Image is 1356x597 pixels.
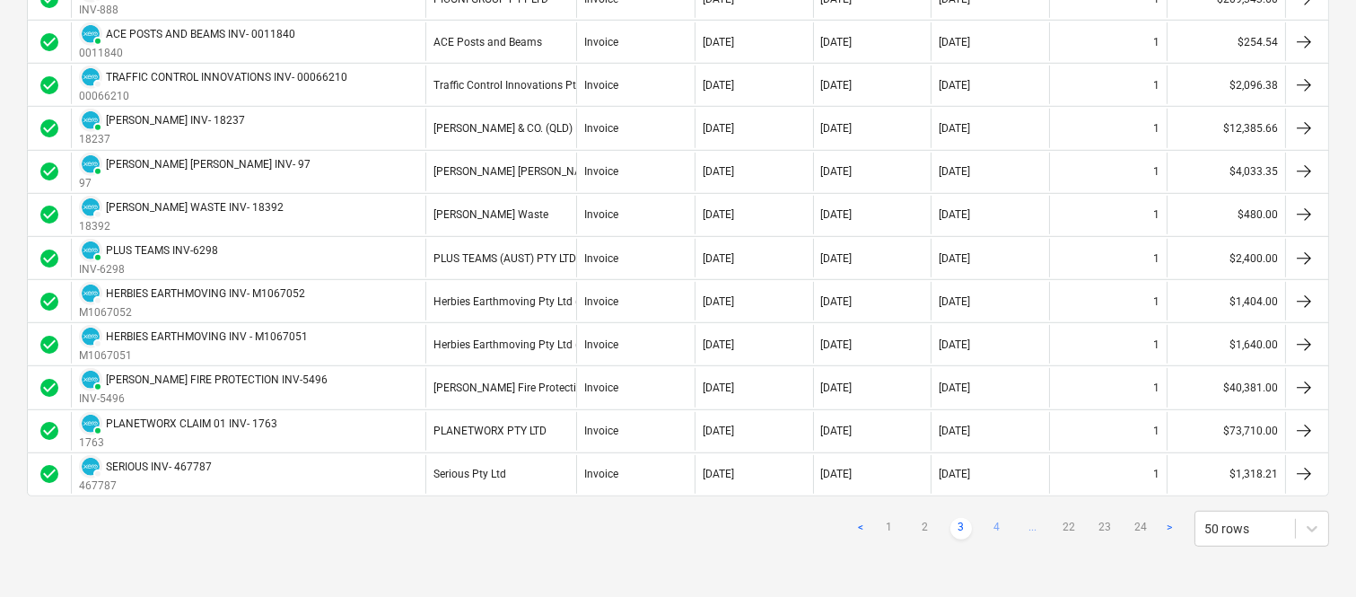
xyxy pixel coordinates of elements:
[433,425,547,437] div: PLANETWORX PTY LTD
[1153,295,1159,308] div: 1
[939,382,970,394] div: [DATE]
[82,241,100,259] img: xero.svg
[82,285,100,303] img: xero.svg
[79,46,295,61] p: 0011840
[1153,468,1159,480] div: 1
[39,377,60,399] span: check_circle
[433,338,602,351] div: Herbies Earthmoving Pty Ltd (GST)
[39,334,60,356] div: Invoice was approved
[584,468,618,480] div: Invoice
[1167,282,1285,320] div: $1,404.00
[1167,153,1285,191] div: $4,033.35
[584,36,618,48] div: Invoice
[1153,382,1159,394] div: 1
[39,118,60,139] div: Invoice was approved
[79,455,102,478] div: Invoice has been synced with Xero and its status is currently DRAFT
[821,208,853,221] div: [DATE]
[703,79,734,92] div: [DATE]
[939,425,970,437] div: [DATE]
[584,338,618,351] div: Invoice
[39,161,60,182] div: Invoice was approved
[1167,22,1285,61] div: $254.54
[1153,36,1159,48] div: 1
[1153,122,1159,135] div: 1
[1153,338,1159,351] div: 1
[106,417,277,430] div: PLANETWORX CLAIM 01 INV- 1763
[703,208,734,221] div: [DATE]
[1167,325,1285,364] div: $1,640.00
[821,295,853,308] div: [DATE]
[79,219,284,234] p: 18392
[821,36,853,48] div: [DATE]
[821,79,853,92] div: [DATE]
[1167,455,1285,494] div: $1,318.21
[703,295,734,308] div: [DATE]
[821,338,853,351] div: [DATE]
[1058,518,1080,540] a: Page 22
[1153,208,1159,221] div: 1
[39,75,60,96] div: Invoice was approved
[82,371,100,389] img: xero.svg
[584,295,618,308] div: Invoice
[39,161,60,182] span: check_circle
[79,478,212,494] p: 467787
[82,111,100,129] img: xero.svg
[39,291,60,312] span: check_circle
[850,518,871,540] a: Previous page
[879,518,900,540] a: Page 1
[79,109,102,132] div: Invoice has been synced with Xero and its status is currently PAID
[79,348,308,364] p: M1067051
[79,305,305,320] p: M1067052
[79,66,102,89] div: Invoice has been synced with Xero and its status is currently DRAFT
[1167,109,1285,147] div: $12,385.66
[79,89,347,104] p: 00066210
[986,518,1008,540] a: Page 4
[79,22,102,46] div: Invoice has been synced with Xero and its status is currently PAID
[1159,518,1180,540] a: Next page
[1022,518,1044,540] a: ...
[79,435,277,451] p: 1763
[703,36,734,48] div: [DATE]
[584,382,618,394] div: Invoice
[79,391,328,407] p: INV-5496
[584,425,618,437] div: Invoice
[939,208,970,221] div: [DATE]
[39,463,60,485] div: Invoice was approved
[433,295,602,308] div: Herbies Earthmoving Pty Ltd (GST)
[939,165,970,178] div: [DATE]
[79,412,102,435] div: Invoice has been synced with Xero and its status is currently PAID
[1266,511,1356,597] iframe: Chat Widget
[433,36,542,48] div: ACE Posts and Beams
[821,468,853,480] div: [DATE]
[821,425,853,437] div: [DATE]
[39,463,60,485] span: check_circle
[433,79,599,92] div: Traffic Control Innovations Pty Ltd
[79,325,102,348] div: Invoice has been synced with Xero and its status is currently DRAFT
[39,291,60,312] div: Invoice was approved
[106,158,311,171] div: [PERSON_NAME] [PERSON_NAME] INV- 97
[79,176,311,191] p: 97
[39,248,60,269] span: check_circle
[939,252,970,265] div: [DATE]
[106,28,295,40] div: ACE POSTS AND BEAMS INV- 0011840
[39,75,60,96] span: check_circle
[939,79,970,92] div: [DATE]
[106,330,308,343] div: HERBIES EARTHMOVING INV - M1067051
[1153,425,1159,437] div: 1
[939,295,970,308] div: [DATE]
[106,201,284,214] div: [PERSON_NAME] WASTE INV- 18392
[79,282,102,305] div: Invoice has been synced with Xero and its status is currently DRAFT
[39,420,60,442] span: check_circle
[433,165,599,178] div: [PERSON_NAME] [PERSON_NAME]
[79,132,245,147] p: 18237
[106,287,305,300] div: HERBIES EARTHMOVING INV- M1067052
[703,252,734,265] div: [DATE]
[703,425,734,437] div: [DATE]
[1153,79,1159,92] div: 1
[79,239,102,262] div: Invoice has been synced with Xero and its status is currently PAID
[82,25,100,43] img: xero.svg
[1153,165,1159,178] div: 1
[39,31,60,53] span: check_circle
